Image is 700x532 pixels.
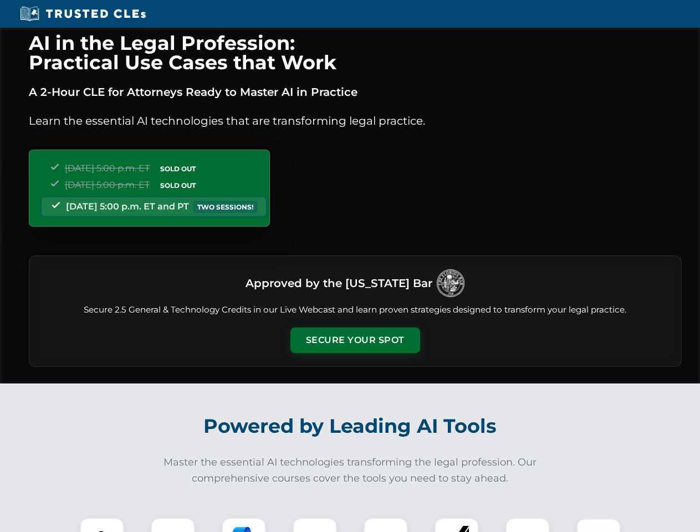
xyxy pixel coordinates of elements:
p: Master the essential AI technologies transforming the legal profession. Our comprehensive courses... [156,454,544,487]
h3: Approved by the [US_STATE] Bar [246,273,432,293]
img: Logo [437,269,464,297]
h2: Powered by Leading AI Tools [43,407,657,446]
span: SOLD OUT [156,180,200,191]
span: SOLD OUT [156,163,200,175]
p: Secure 2.5 General & Technology Credits in our Live Webcast and learn proven strategies designed ... [43,304,668,316]
p: Learn the essential AI technologies that are transforming legal practice. [29,112,682,130]
img: Trusted CLEs [17,6,149,22]
p: A 2-Hour CLE for Attorneys Ready to Master AI in Practice [29,83,682,101]
h1: AI in the Legal Profession: Practical Use Cases that Work [29,33,682,72]
span: [DATE] 5:00 p.m. ET [65,180,150,190]
span: [DATE] 5:00 p.m. ET [65,163,150,173]
button: Secure Your Spot [290,328,420,353]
